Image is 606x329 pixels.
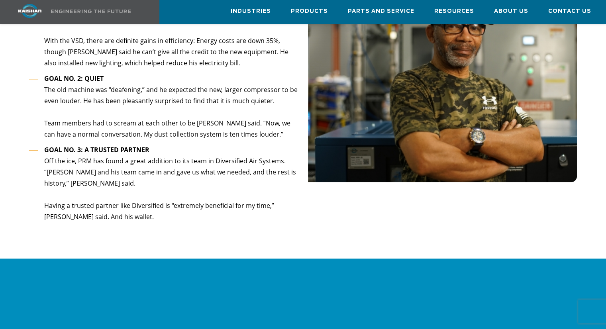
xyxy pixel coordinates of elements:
[291,7,328,16] span: Products
[51,10,131,13] img: Engineering the future
[494,0,528,22] a: About Us
[548,7,591,16] span: Contact Us
[291,0,328,22] a: Products
[44,74,104,83] strong: GOAL NO. 2: QUIET
[494,7,528,16] span: About Us
[29,144,298,223] li: Off the ice, PRM has found a great addition to its team in Diversified Air Systems. “[PERSON_NAME...
[548,0,591,22] a: Contact Us
[231,0,271,22] a: Industries
[434,0,474,22] a: Resources
[231,7,271,16] span: Industries
[44,145,149,154] strong: GOAL NO. 3: A TRUSTED PARTNER
[348,7,414,16] span: Parts and Service
[434,7,474,16] span: Resources
[348,0,414,22] a: Parts and Service
[29,73,298,140] li: The old machine was “deafening,” and he expected the new, larger compressor to be even louder. He...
